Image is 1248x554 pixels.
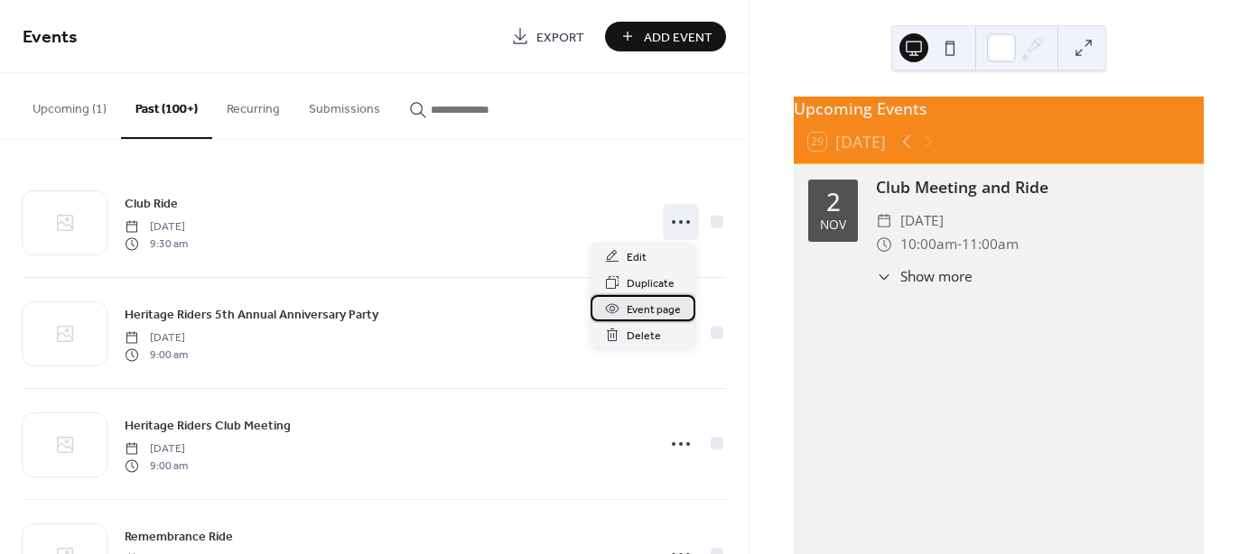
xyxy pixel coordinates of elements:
[125,235,188,252] span: 9:30 am
[125,441,188,457] span: [DATE]
[820,218,846,231] div: Nov
[18,73,121,137] button: Upcoming (1)
[121,73,212,139] button: Past (100+)
[957,233,962,256] span: -
[294,73,395,137] button: Submissions
[627,300,681,319] span: Event page
[627,248,647,267] span: Edit
[536,28,584,47] span: Export
[125,193,178,214] a: Club Ride
[605,22,726,51] button: Add Event
[876,209,892,233] div: ​
[644,28,712,47] span: Add Event
[125,330,188,346] span: [DATE]
[826,189,841,215] div: 2
[212,73,294,137] button: Recurring
[900,233,957,256] span: 10:00am
[125,415,291,436] a: Heritage Riders Club Meeting
[498,22,598,51] a: Export
[876,266,892,287] div: ​
[125,346,188,363] span: 9:00 am
[962,233,1019,256] span: 11:00am
[125,528,233,547] span: Remembrance Ride
[125,306,378,325] span: Heritage Riders 5th Annual Anniversary Party
[23,20,78,55] span: Events
[876,266,972,287] button: ​Show more
[125,304,378,325] a: Heritage Riders 5th Annual Anniversary Party
[125,526,233,547] a: Remembrance Ride
[125,457,188,474] span: 9:00 am
[900,209,944,233] span: [DATE]
[794,97,1204,120] div: Upcoming Events
[125,417,291,436] span: Heritage Riders Club Meeting
[125,219,188,235] span: [DATE]
[900,266,973,287] span: Show more
[627,327,661,346] span: Delete
[125,195,178,214] span: Club Ride
[876,233,892,256] div: ​
[876,175,1189,199] div: Club Meeting and Ride
[627,274,675,293] span: Duplicate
